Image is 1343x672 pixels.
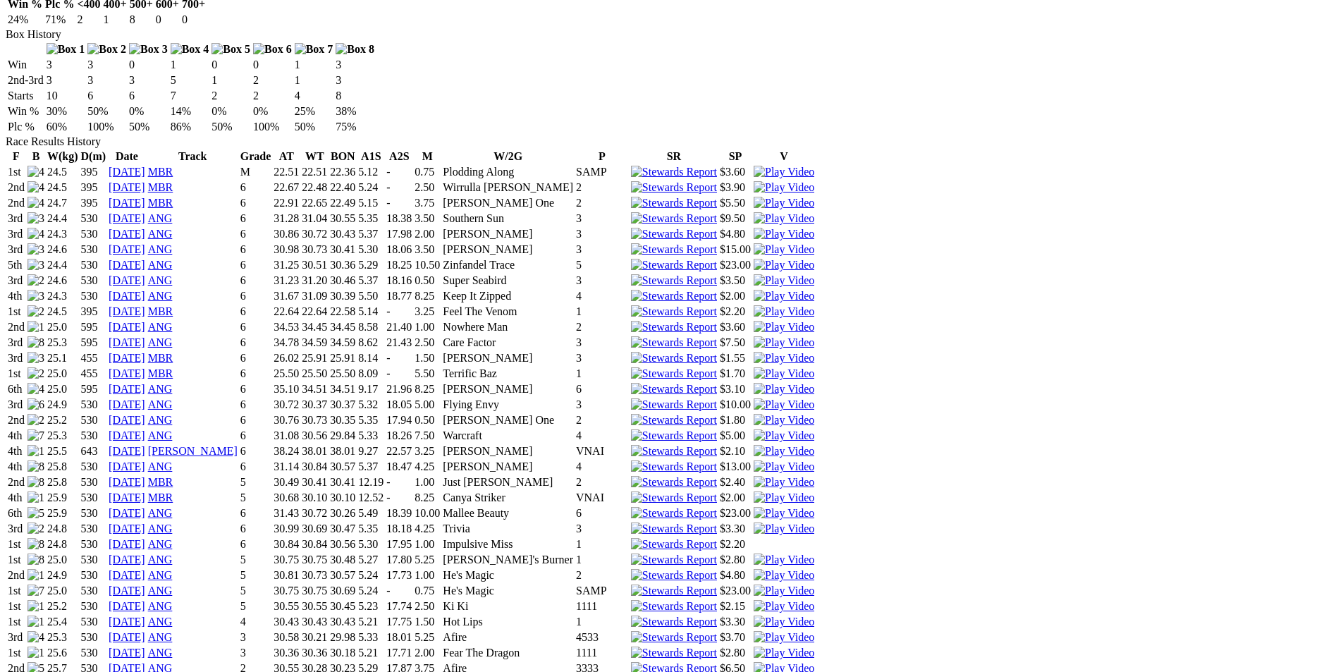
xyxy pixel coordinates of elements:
img: Play Video [754,398,814,411]
img: Stewards Report [631,600,717,613]
img: Stewards Report [631,197,717,209]
td: 10 [46,89,86,103]
img: Stewards Report [631,647,717,659]
a: ANG [148,600,173,612]
a: View replay [754,647,814,659]
a: [DATE] [109,305,145,317]
a: [DATE] [109,538,145,550]
img: 4 [27,228,44,240]
a: [DATE] [109,445,145,457]
th: WT [301,149,328,164]
a: View replay [754,507,814,519]
td: 1 [170,58,210,72]
a: ANG [148,616,173,628]
img: Stewards Report [631,336,717,349]
td: 7 [170,89,210,103]
td: 1st [7,165,25,179]
th: B [27,149,45,164]
td: 8 [335,89,375,103]
td: - [386,165,412,179]
th: AT [273,149,300,164]
td: 6 [240,181,272,195]
td: 50% [87,104,127,118]
img: 3 [27,352,44,365]
a: View replay [754,367,814,379]
a: [DATE] [109,491,145,503]
td: 3 [87,58,127,72]
td: 3 [46,58,86,72]
img: Play Video [754,352,814,365]
a: ANG [148,554,173,566]
a: MBR [148,166,173,178]
a: ANG [148,321,173,333]
img: Play Video [754,166,814,178]
img: Stewards Report [631,259,717,271]
img: Play Video [754,321,814,334]
img: Stewards Report [631,181,717,194]
a: ANG [148,414,173,426]
a: ANG [148,398,173,410]
img: 8 [27,336,44,349]
img: 2 [27,414,44,427]
td: $3.60 [719,165,752,179]
img: 2 [27,523,44,535]
td: 60% [46,120,86,134]
td: 395 [80,165,107,179]
img: Play Video [754,274,814,287]
td: 14% [170,104,210,118]
img: Stewards Report [631,429,717,442]
img: 2 [27,367,44,380]
a: View replay [754,523,814,534]
a: ANG [148,259,173,271]
a: [DATE] [109,631,145,643]
td: 2 [76,13,101,27]
img: Stewards Report [631,491,717,504]
img: 3 [27,259,44,271]
img: Stewards Report [631,228,717,240]
img: Stewards Report [631,460,717,473]
img: Play Video [754,460,814,473]
img: Box 7 [295,43,333,56]
img: Play Video [754,585,814,597]
img: Play Video [754,367,814,380]
img: Stewards Report [631,212,717,225]
img: 1 [27,616,44,628]
img: Play Video [754,259,814,271]
a: View replay [754,259,814,271]
img: Box 3 [129,43,168,56]
a: View replay [754,460,814,472]
td: Plc % [7,120,44,134]
img: Stewards Report [631,585,717,597]
img: Stewards Report [631,616,717,628]
td: 3 [335,73,375,87]
th: D(m) [80,149,107,164]
img: 8 [27,554,44,566]
th: BON [329,149,356,164]
a: [DATE] [109,181,145,193]
img: Box 2 [87,43,126,56]
td: 75% [335,120,375,134]
a: [DATE] [109,569,145,581]
td: 0.75 [414,165,441,179]
a: [DATE] [109,647,145,659]
a: View replay [754,491,814,503]
a: [DATE] [109,321,145,333]
td: 0 [128,58,168,72]
td: 0 [211,58,251,72]
a: [DATE] [109,554,145,566]
th: W(kg) [47,149,79,164]
td: 2nd-3rd [7,73,44,87]
img: Stewards Report [631,321,717,334]
a: ANG [148,336,173,348]
img: Play Video [754,383,814,396]
img: Play Video [754,181,814,194]
img: Play Video [754,647,814,659]
img: Play Video [754,523,814,535]
td: Win % [7,104,44,118]
a: View replay [754,166,814,178]
a: View replay [754,181,814,193]
td: 5 [170,73,210,87]
img: Play Video [754,243,814,256]
img: 7 [27,585,44,597]
img: Play Video [754,305,814,318]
